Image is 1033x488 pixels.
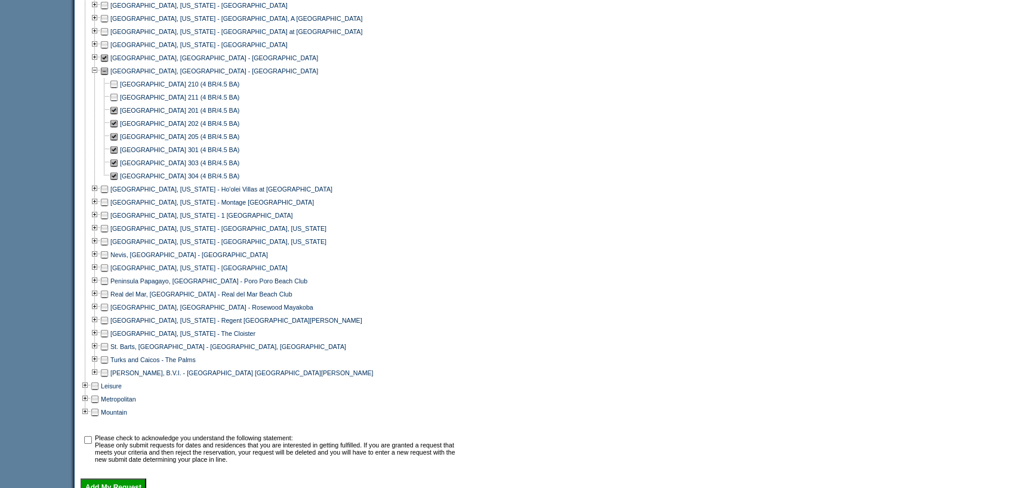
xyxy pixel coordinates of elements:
[95,434,458,463] td: Please check to acknowledge you understand the following statement: Please only submit requests f...
[110,356,196,363] a: Turks and Caicos - The Palms
[110,343,346,350] a: St. Barts, [GEOGRAPHIC_DATA] - [GEOGRAPHIC_DATA], [GEOGRAPHIC_DATA]
[110,41,288,48] a: [GEOGRAPHIC_DATA], [US_STATE] - [GEOGRAPHIC_DATA]
[101,409,127,416] a: Mountain
[110,277,307,285] a: Peninsula Papagayo, [GEOGRAPHIC_DATA] - Poro Poro Beach Club
[110,28,362,35] a: [GEOGRAPHIC_DATA], [US_STATE] - [GEOGRAPHIC_DATA] at [GEOGRAPHIC_DATA]
[120,94,239,101] a: [GEOGRAPHIC_DATA] 211 (4 BR/4.5 BA)
[120,172,239,180] a: [GEOGRAPHIC_DATA] 304 (4 BR/4.5 BA)
[110,330,255,337] a: [GEOGRAPHIC_DATA], [US_STATE] - The Cloister
[110,238,326,245] a: [GEOGRAPHIC_DATA], [US_STATE] - [GEOGRAPHIC_DATA], [US_STATE]
[120,159,239,166] a: [GEOGRAPHIC_DATA] 303 (4 BR/4.5 BA)
[110,317,362,324] a: [GEOGRAPHIC_DATA], [US_STATE] - Regent [GEOGRAPHIC_DATA][PERSON_NAME]
[110,199,314,206] a: [GEOGRAPHIC_DATA], [US_STATE] - Montage [GEOGRAPHIC_DATA]
[120,81,239,88] a: [GEOGRAPHIC_DATA] 210 (4 BR/4.5 BA)
[110,369,374,376] a: [PERSON_NAME], B.V.I. - [GEOGRAPHIC_DATA] [GEOGRAPHIC_DATA][PERSON_NAME]
[110,15,362,22] a: [GEOGRAPHIC_DATA], [US_STATE] - [GEOGRAPHIC_DATA], A [GEOGRAPHIC_DATA]
[110,212,293,219] a: [GEOGRAPHIC_DATA], [US_STATE] - 1 [GEOGRAPHIC_DATA]
[120,146,239,153] a: [GEOGRAPHIC_DATA] 301 (4 BR/4.5 BA)
[110,54,318,61] a: [GEOGRAPHIC_DATA], [GEOGRAPHIC_DATA] - [GEOGRAPHIC_DATA]
[110,264,288,271] a: [GEOGRAPHIC_DATA], [US_STATE] - [GEOGRAPHIC_DATA]
[120,120,239,127] a: [GEOGRAPHIC_DATA] 202 (4 BR/4.5 BA)
[120,107,239,114] a: [GEOGRAPHIC_DATA] 201 (4 BR/4.5 BA)
[110,251,268,258] a: Nevis, [GEOGRAPHIC_DATA] - [GEOGRAPHIC_DATA]
[101,396,136,403] a: Metropolitan
[110,67,318,75] a: [GEOGRAPHIC_DATA], [GEOGRAPHIC_DATA] - [GEOGRAPHIC_DATA]
[110,291,292,298] a: Real del Mar, [GEOGRAPHIC_DATA] - Real del Mar Beach Club
[120,133,239,140] a: [GEOGRAPHIC_DATA] 205 (4 BR/4.5 BA)
[101,382,122,390] a: Leisure
[110,186,332,193] a: [GEOGRAPHIC_DATA], [US_STATE] - Ho'olei Villas at [GEOGRAPHIC_DATA]
[110,304,313,311] a: [GEOGRAPHIC_DATA], [GEOGRAPHIC_DATA] - Rosewood Mayakoba
[110,2,288,9] a: [GEOGRAPHIC_DATA], [US_STATE] - [GEOGRAPHIC_DATA]
[110,225,326,232] a: [GEOGRAPHIC_DATA], [US_STATE] - [GEOGRAPHIC_DATA], [US_STATE]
